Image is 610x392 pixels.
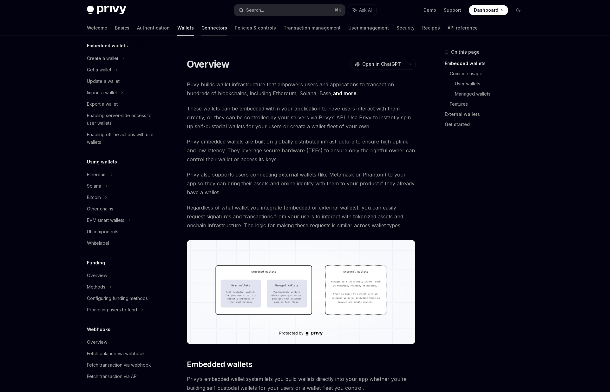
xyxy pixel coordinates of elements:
span: Ask AI [359,7,372,13]
a: Basics [115,20,129,36]
a: Features [450,99,528,109]
div: Fetch transaction via API [87,373,138,380]
div: Prompting users to fund [87,306,137,314]
span: Privy embedded wallets are built on globally distributed infrastructure to ensure high uptime and... [187,137,416,164]
a: Welcome [87,20,107,36]
div: Bitcoin [87,194,101,201]
button: Open in ChatGPT [351,59,405,70]
h5: Webhooks [87,326,110,333]
div: Search... [246,6,264,14]
span: Embedded wallets [187,359,252,369]
a: Whitelabel [82,237,163,249]
div: Update a wallet [87,77,120,85]
div: EVM smart wallets [87,216,124,224]
div: Create a wallet [87,55,118,62]
a: User wallets [455,79,528,89]
span: Open in ChatGPT [362,61,401,67]
span: These wallets can be embedded within your application to have users interact with them directly, ... [187,104,416,131]
span: Privy also supports users connecting external wallets (like Metamask or Phantom) to your app so t... [187,170,416,197]
a: UI components [82,226,163,237]
a: Export a wallet [82,98,163,110]
a: Enabling server-side access to user wallets [82,110,163,129]
h1: Overview [187,58,230,70]
a: Dashboard [469,5,508,15]
a: Embedded wallets [445,58,528,69]
div: Enabling offline actions with user wallets [87,131,159,146]
a: API reference [448,20,478,36]
a: Managed wallets [455,89,528,99]
a: Connectors [201,20,227,36]
a: Other chains [82,203,163,215]
a: Wallets [177,20,194,36]
span: ⌘ K [335,8,341,13]
a: Policies & controls [235,20,276,36]
h5: Using wallets [87,158,117,166]
span: Privy builds wallet infrastructure that empowers users and applications to transact on hundreds o... [187,80,416,98]
div: Methods [87,283,105,291]
a: Support [444,7,461,13]
div: Get a wallet [87,66,111,74]
h5: Embedded wallets [87,42,128,50]
div: Solana [87,182,101,190]
button: Toggle dark mode [513,5,523,15]
a: Fetch balance via webhook [82,348,163,359]
div: Whitelabel [87,239,109,247]
a: Enabling offline actions with user wallets [82,129,163,148]
a: Authentication [137,20,170,36]
div: Fetch transaction via webhook [87,361,151,369]
div: Overview [87,272,107,279]
a: Fetch transaction via API [82,371,163,382]
a: User management [348,20,389,36]
a: Configuring funding methods [82,293,163,304]
span: Regardless of what wallet you integrate (embedded or external wallets), you can easily request si... [187,203,416,230]
a: Recipes [422,20,440,36]
a: Overview [82,270,163,281]
div: Configuring funding methods [87,295,148,302]
div: Export a wallet [87,100,118,108]
a: Demo [423,7,436,13]
span: Dashboard [474,7,498,13]
div: Other chains [87,205,113,213]
div: Import a wallet [87,89,117,96]
a: Transaction management [284,20,341,36]
div: Fetch balance via webhook [87,350,145,357]
span: On this page [451,48,480,56]
a: Common usage [450,69,528,79]
button: Search...⌘K [234,4,345,16]
a: Overview [82,336,163,348]
h5: Funding [87,259,105,267]
a: Security [397,20,415,36]
div: UI components [87,228,118,236]
img: images/walletoverview.png [187,240,416,344]
a: Fetch transaction via webhook [82,359,163,371]
a: Update a wallet [82,76,163,87]
a: External wallets [445,109,528,119]
div: Ethereum [87,171,107,178]
a: Get started [445,119,528,130]
button: Ask AI [348,4,376,16]
div: Overview [87,338,107,346]
a: and more [333,90,357,97]
img: dark logo [87,6,126,15]
div: Enabling server-side access to user wallets [87,112,159,127]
